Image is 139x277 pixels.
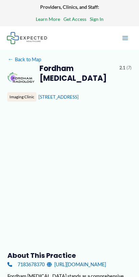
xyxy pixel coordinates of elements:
a: Learn More [36,15,60,24]
a: [URL][DOMAIN_NAME] [47,260,106,269]
a: [STREET_ADDRESS] [38,94,79,100]
span: (7) [127,64,132,72]
button: Main menu toggle [118,31,132,45]
span: ← [7,56,13,62]
a: Sign In [90,15,104,24]
strong: Providers, Clinics, and Staff: [40,4,99,10]
span: 2.1 [119,64,125,72]
h3: About this practice [7,251,131,260]
a: Get Access [63,15,86,24]
div: Imaging Clinic [7,92,36,102]
a: 7183678370 [7,260,44,269]
h2: Fordham [MEDICAL_DATA] [39,64,114,83]
a: ←Back to Map [7,55,41,64]
img: Expected Healthcare Logo - side, dark font, small [7,32,47,44]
